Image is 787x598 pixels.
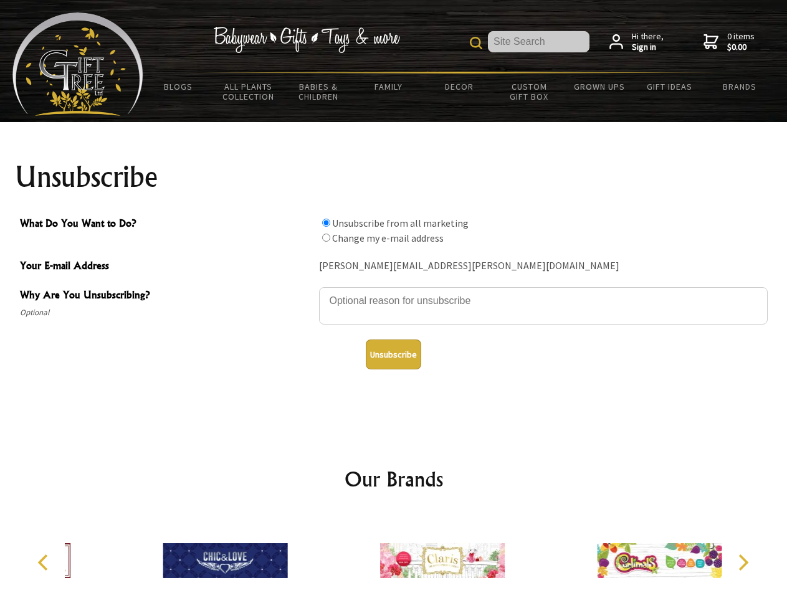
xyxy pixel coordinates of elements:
[322,219,330,227] input: What Do You Want to Do?
[284,74,354,110] a: Babies & Children
[494,74,565,110] a: Custom Gift Box
[488,31,589,52] input: Site Search
[366,339,421,369] button: Unsubscribe
[424,74,494,100] a: Decor
[632,42,664,53] strong: Sign in
[20,216,313,234] span: What Do You Want to Do?
[354,74,424,100] a: Family
[319,257,768,276] div: [PERSON_NAME][EMAIL_ADDRESS][PERSON_NAME][DOMAIN_NAME]
[632,31,664,53] span: Hi there,
[729,549,756,576] button: Next
[727,31,755,53] span: 0 items
[20,305,313,320] span: Optional
[564,74,634,100] a: Grown Ups
[332,232,444,244] label: Change my e-mail address
[634,74,705,100] a: Gift Ideas
[20,287,313,305] span: Why Are You Unsubscribing?
[609,31,664,53] a: Hi there,Sign in
[15,162,773,192] h1: Unsubscribe
[12,12,143,116] img: Babyware - Gifts - Toys and more...
[31,549,59,576] button: Previous
[322,234,330,242] input: What Do You Want to Do?
[705,74,775,100] a: Brands
[214,74,284,110] a: All Plants Collection
[143,74,214,100] a: BLOGS
[704,31,755,53] a: 0 items$0.00
[20,258,313,276] span: Your E-mail Address
[470,37,482,49] img: product search
[25,464,763,494] h2: Our Brands
[332,217,469,229] label: Unsubscribe from all marketing
[213,27,400,53] img: Babywear - Gifts - Toys & more
[727,42,755,53] strong: $0.00
[319,287,768,325] textarea: Why Are You Unsubscribing?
